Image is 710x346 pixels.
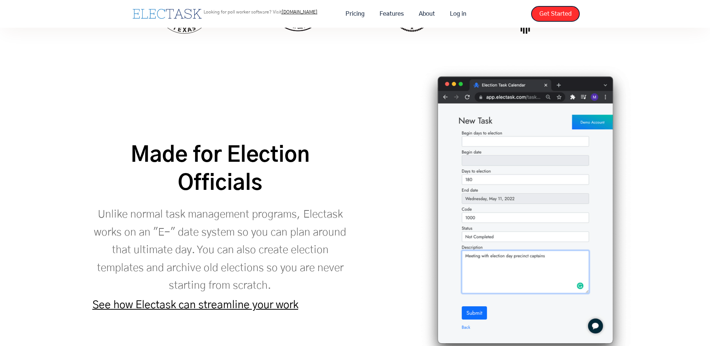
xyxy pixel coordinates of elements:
a: Get Started [531,6,580,22]
a: [DOMAIN_NAME] [281,10,317,14]
a: Features [372,6,411,22]
a: See how Electask can streamline your work [92,300,298,310]
a: home [131,7,204,21]
a: Pricing [338,6,372,22]
a: About [411,6,442,22]
a: Log in [442,6,474,22]
h2: Made for Election Officials [92,142,348,198]
p: Unlike normal task management programs, Electask works on an "E-" date system so you can plan aro... [92,206,348,294]
p: Looking for poll worker software? Visit [204,10,317,14]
